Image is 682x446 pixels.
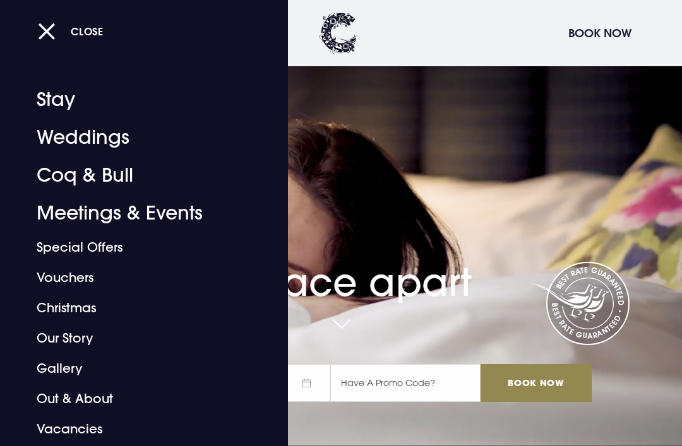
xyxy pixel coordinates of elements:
[71,25,104,38] span: Close
[37,293,234,323] a: Christmas
[37,81,234,119] a: Stay
[37,232,234,262] a: Special Offers
[37,323,234,353] a: Our Story
[330,364,481,402] input: Have A Promo Code?
[481,364,592,402] input: Book Now
[37,194,234,232] a: Meetings & Events
[90,233,592,305] h1: A place apart
[320,13,357,54] img: Clandeboye Lodge
[37,414,234,444] a: Vacancies
[562,20,638,47] button: Book Now
[37,353,234,384] a: Gallery
[37,156,234,194] a: Coq & Bull
[37,262,234,293] a: Vouchers
[37,384,234,414] a: Out & About
[38,18,104,44] button: Close
[37,119,234,156] a: Weddings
